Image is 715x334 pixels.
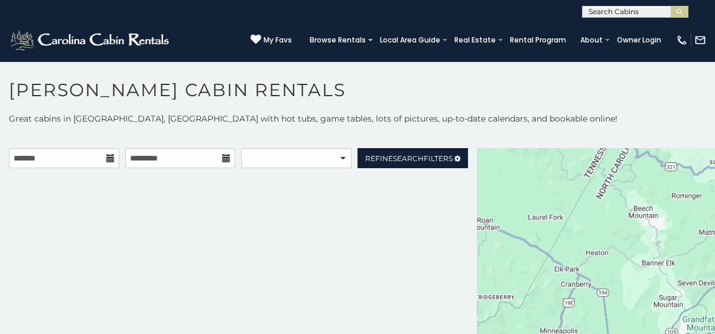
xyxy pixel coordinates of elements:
[264,35,292,45] span: My Favs
[357,148,468,168] a: RefineSearchFilters
[365,154,453,163] span: Refine Filters
[251,34,292,46] a: My Favs
[694,34,706,46] img: mail-regular-white.png
[574,32,609,48] a: About
[374,32,446,48] a: Local Area Guide
[304,32,372,48] a: Browse Rentals
[9,28,173,52] img: White-1-2.png
[676,34,688,46] img: phone-regular-white.png
[448,32,502,48] a: Real Estate
[611,32,667,48] a: Owner Login
[393,154,424,163] span: Search
[504,32,572,48] a: Rental Program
